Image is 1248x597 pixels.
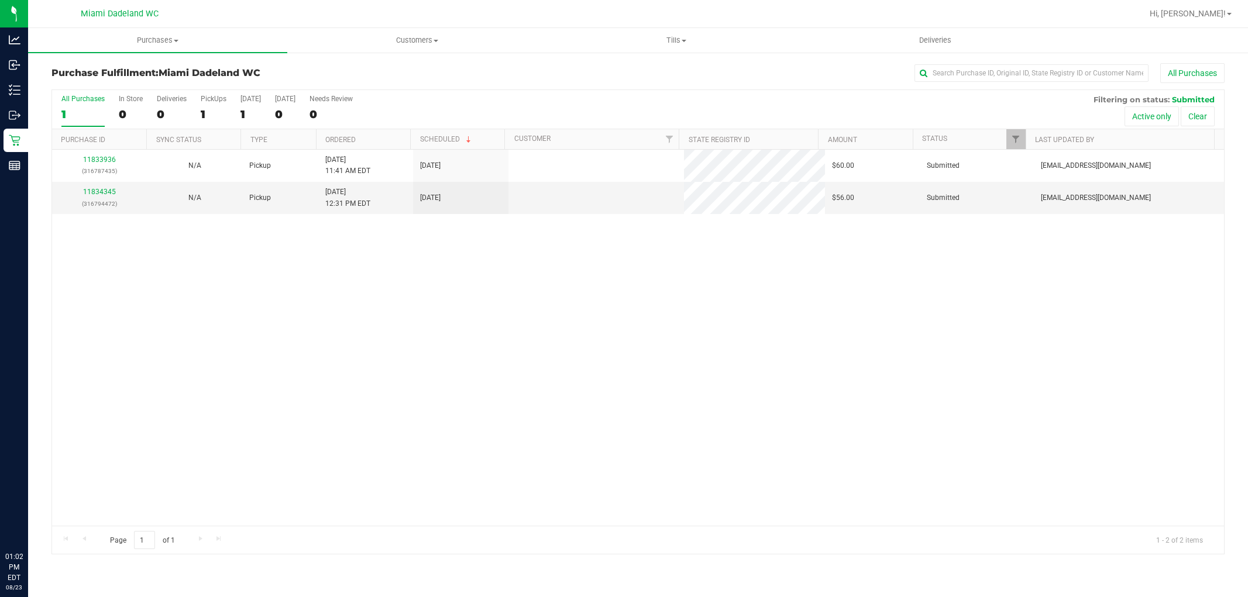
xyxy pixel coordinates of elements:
[288,35,546,46] span: Customers
[1041,192,1151,203] span: [EMAIL_ADDRESS][DOMAIN_NAME]
[1125,106,1179,126] button: Active only
[1172,95,1215,104] span: Submitted
[188,194,201,202] span: Not Applicable
[903,35,967,46] span: Deliveries
[157,95,187,103] div: Deliveries
[201,95,226,103] div: PickUps
[310,108,353,121] div: 0
[51,68,442,78] h3: Purchase Fulfillment:
[1181,106,1215,126] button: Clear
[514,134,551,143] a: Customer
[325,154,370,177] span: [DATE] 11:41 AM EDT
[28,28,287,53] a: Purchases
[119,108,143,121] div: 0
[249,160,271,171] span: Pickup
[9,34,20,46] inline-svg: Analytics
[1150,9,1226,18] span: Hi, [PERSON_NAME]!
[5,551,23,583] p: 01:02 PM EDT
[61,108,105,121] div: 1
[9,109,20,121] inline-svg: Outbound
[188,192,201,203] button: N/A
[156,136,201,144] a: Sync Status
[81,9,159,19] span: Miami Dadeland WC
[420,160,441,171] span: [DATE]
[310,95,353,103] div: Needs Review
[275,108,295,121] div: 0
[1006,129,1026,149] a: Filter
[100,531,184,549] span: Page of 1
[9,84,20,96] inline-svg: Inventory
[59,198,140,209] p: (316794472)
[240,108,261,121] div: 1
[201,108,226,121] div: 1
[927,192,960,203] span: Submitted
[914,64,1149,82] input: Search Purchase ID, Original ID, State Registry ID or Customer Name...
[119,95,143,103] div: In Store
[61,95,105,103] div: All Purchases
[1147,531,1212,548] span: 1 - 2 of 2 items
[240,95,261,103] div: [DATE]
[159,67,260,78] span: Miami Dadeland WC
[83,156,116,164] a: 11833936
[659,129,679,149] a: Filter
[9,134,20,146] inline-svg: Retail
[5,583,23,592] p: 08/23
[9,160,20,171] inline-svg: Reports
[28,35,287,46] span: Purchases
[1035,136,1094,144] a: Last Updated By
[188,161,201,170] span: Not Applicable
[420,192,441,203] span: [DATE]
[1094,95,1170,104] span: Filtering on status:
[832,192,854,203] span: $56.00
[59,165,140,177] p: (316787435)
[287,28,546,53] a: Customers
[325,136,356,144] a: Ordered
[275,95,295,103] div: [DATE]
[61,136,105,144] a: Purchase ID
[1160,63,1225,83] button: All Purchases
[547,35,805,46] span: Tills
[922,134,947,143] a: Status
[806,28,1065,53] a: Deliveries
[157,108,187,121] div: 0
[927,160,960,171] span: Submitted
[134,531,155,549] input: 1
[249,192,271,203] span: Pickup
[832,160,854,171] span: $60.00
[9,59,20,71] inline-svg: Inbound
[250,136,267,144] a: Type
[546,28,806,53] a: Tills
[188,160,201,171] button: N/A
[12,503,47,539] iframe: Resource center
[325,187,370,209] span: [DATE] 12:31 PM EDT
[828,136,857,144] a: Amount
[689,136,750,144] a: State Registry ID
[420,135,473,143] a: Scheduled
[1041,160,1151,171] span: [EMAIL_ADDRESS][DOMAIN_NAME]
[83,188,116,196] a: 11834345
